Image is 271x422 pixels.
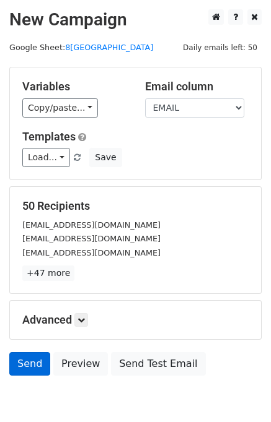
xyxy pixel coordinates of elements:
a: Preview [53,352,108,376]
div: 聊天小工具 [209,363,271,422]
small: [EMAIL_ADDRESS][DOMAIN_NAME] [22,220,161,230]
span: Daily emails left: 50 [179,41,262,54]
iframe: Chat Widget [209,363,271,422]
h5: 50 Recipients [22,199,249,213]
a: 8[GEOGRAPHIC_DATA] [65,43,153,52]
a: Copy/paste... [22,98,98,118]
a: Send Test Email [111,352,205,376]
small: Google Sheet: [9,43,153,52]
small: [EMAIL_ADDRESS][DOMAIN_NAME] [22,248,161,257]
button: Save [89,148,122,167]
h5: Variables [22,80,127,93]
a: Load... [22,148,70,167]
a: Daily emails left: 50 [179,43,262,52]
h5: Email column [145,80,249,93]
a: +47 more [22,265,74,281]
small: [EMAIL_ADDRESS][DOMAIN_NAME] [22,234,161,243]
h2: New Campaign [9,9,262,30]
h5: Advanced [22,313,249,327]
a: Templates [22,130,76,143]
a: Send [9,352,50,376]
